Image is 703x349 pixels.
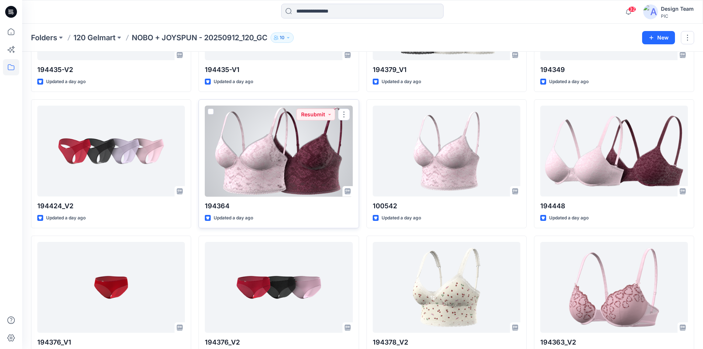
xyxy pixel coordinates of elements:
a: Folders [31,32,57,43]
p: 194349 [540,65,688,75]
p: Updated a day ago [549,214,589,222]
a: 194376_V1 [37,242,185,333]
div: Design Team [661,4,694,13]
p: 194435-V1 [205,65,352,75]
p: 194379_V1 [373,65,520,75]
p: Updated a day ago [46,214,86,222]
button: 10 [270,32,294,43]
a: 194363_V2 [540,242,688,333]
a: 194364 [205,106,352,197]
span: 32 [628,6,636,12]
a: 100542 [373,106,520,197]
p: 10 [280,34,285,42]
p: 194424_V2 [37,201,185,211]
button: New [642,31,675,44]
p: Updated a day ago [382,214,421,222]
p: 100542 [373,201,520,211]
p: 194378_V2 [373,337,520,348]
p: 194376_V2 [205,337,352,348]
div: PIC [661,13,694,19]
p: Updated a day ago [382,78,421,86]
p: 194363_V2 [540,337,688,348]
p: Updated a day ago [214,78,253,86]
a: 194448 [540,106,688,197]
img: avatar [643,4,658,19]
p: 194364 [205,201,352,211]
p: 194376_V1 [37,337,185,348]
p: Updated a day ago [46,78,86,86]
a: 194424_V2 [37,106,185,197]
a: 194378_V2 [373,242,520,333]
p: Updated a day ago [549,78,589,86]
a: 194376_V2 [205,242,352,333]
p: 194435-V2 [37,65,185,75]
p: 194448 [540,201,688,211]
a: 120 Gelmart [73,32,116,43]
p: Updated a day ago [214,214,253,222]
p: NOBO + JOYSPUN - 20250912_120_GC [132,32,268,43]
